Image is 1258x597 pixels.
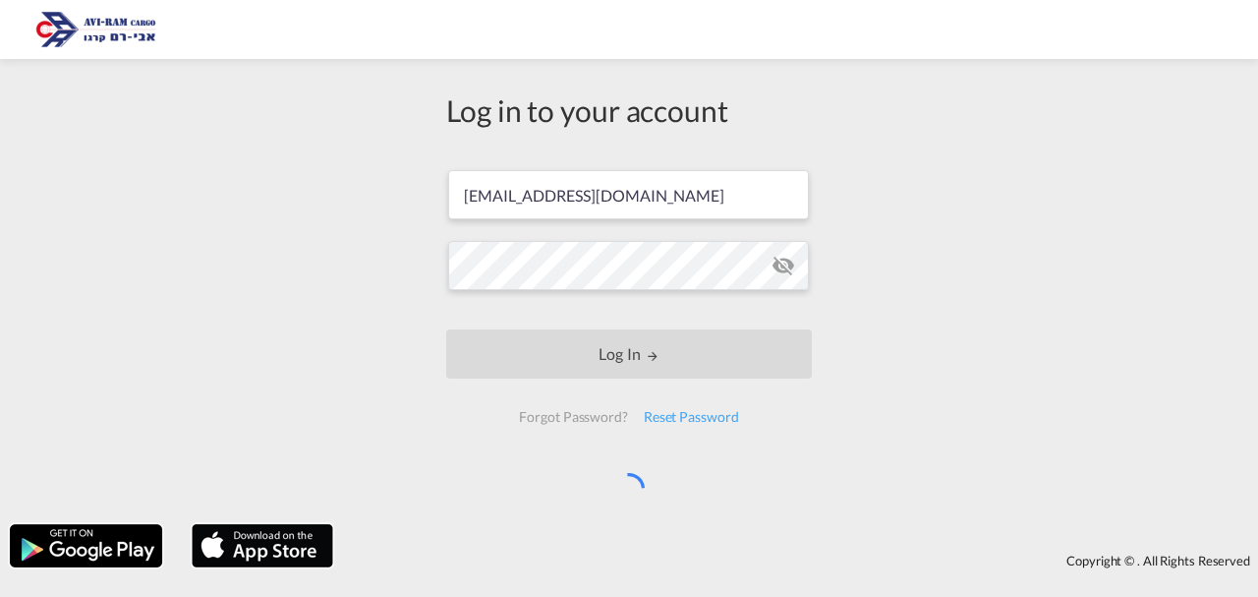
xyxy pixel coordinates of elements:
[772,254,795,277] md-icon: icon-eye-off
[8,522,164,569] img: google.png
[29,8,162,52] img: 166978e0a5f911edb4280f3c7a976193.png
[446,329,812,379] button: LOGIN
[343,544,1258,577] div: Copyright © . All Rights Reserved
[190,522,335,569] img: apple.png
[511,399,635,435] div: Forgot Password?
[448,170,809,219] input: Enter email/phone number
[636,399,747,435] div: Reset Password
[446,90,812,131] div: Log in to your account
